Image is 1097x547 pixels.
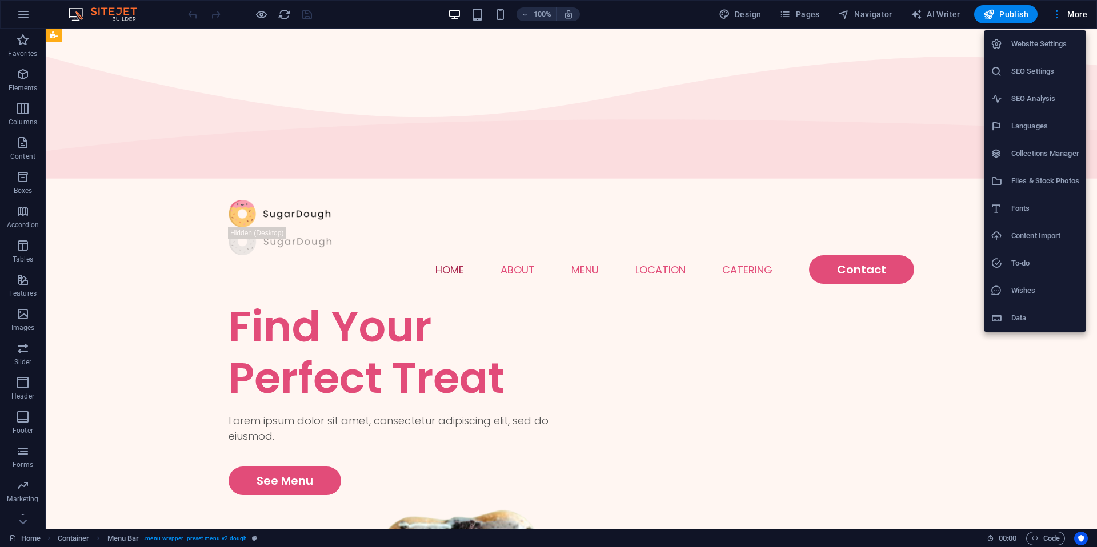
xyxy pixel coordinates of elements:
h6: Files & Stock Photos [1011,174,1079,188]
h6: Wishes [1011,284,1079,297]
h6: Website Settings [1011,37,1079,51]
h6: Languages [1011,119,1079,133]
h6: To-do [1011,256,1079,270]
h6: Fonts [1011,202,1079,215]
h6: Data [1011,311,1079,325]
h6: SEO Analysis [1011,92,1079,106]
h6: Collections Manager [1011,147,1079,160]
h6: Content Import [1011,229,1079,243]
h6: SEO Settings [1011,65,1079,78]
